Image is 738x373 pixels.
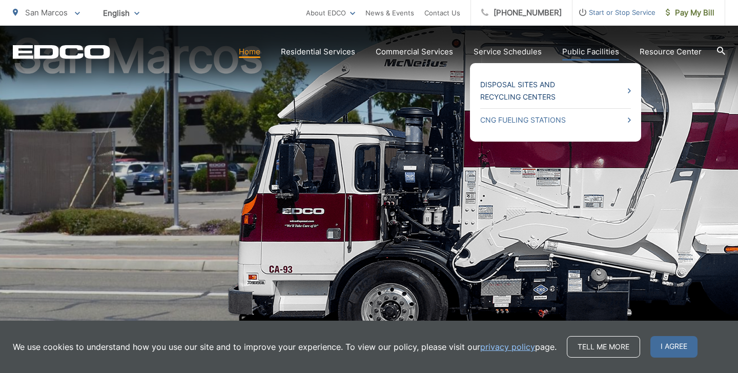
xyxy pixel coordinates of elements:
a: Tell me more [567,336,640,358]
span: San Marcos [25,8,68,17]
a: EDCD logo. Return to the homepage. [13,45,110,59]
a: Disposal Sites and Recycling Centers [480,78,631,103]
p: We use cookies to understand how you use our site and to improve your experience. To view our pol... [13,341,557,353]
a: News & Events [365,7,414,19]
a: Contact Us [424,7,460,19]
h1: San Marcos [13,30,725,355]
a: Public Facilities [562,46,619,58]
span: I agree [650,336,698,358]
span: Pay My Bill [666,7,714,19]
a: Commercial Services [376,46,453,58]
a: Resource Center [640,46,702,58]
a: privacy policy [480,341,535,353]
a: About EDCO [306,7,355,19]
span: English [95,4,147,22]
a: CNG Fueling Stations [480,114,631,126]
a: Home [239,46,260,58]
a: Residential Services [281,46,355,58]
a: Service Schedules [474,46,542,58]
